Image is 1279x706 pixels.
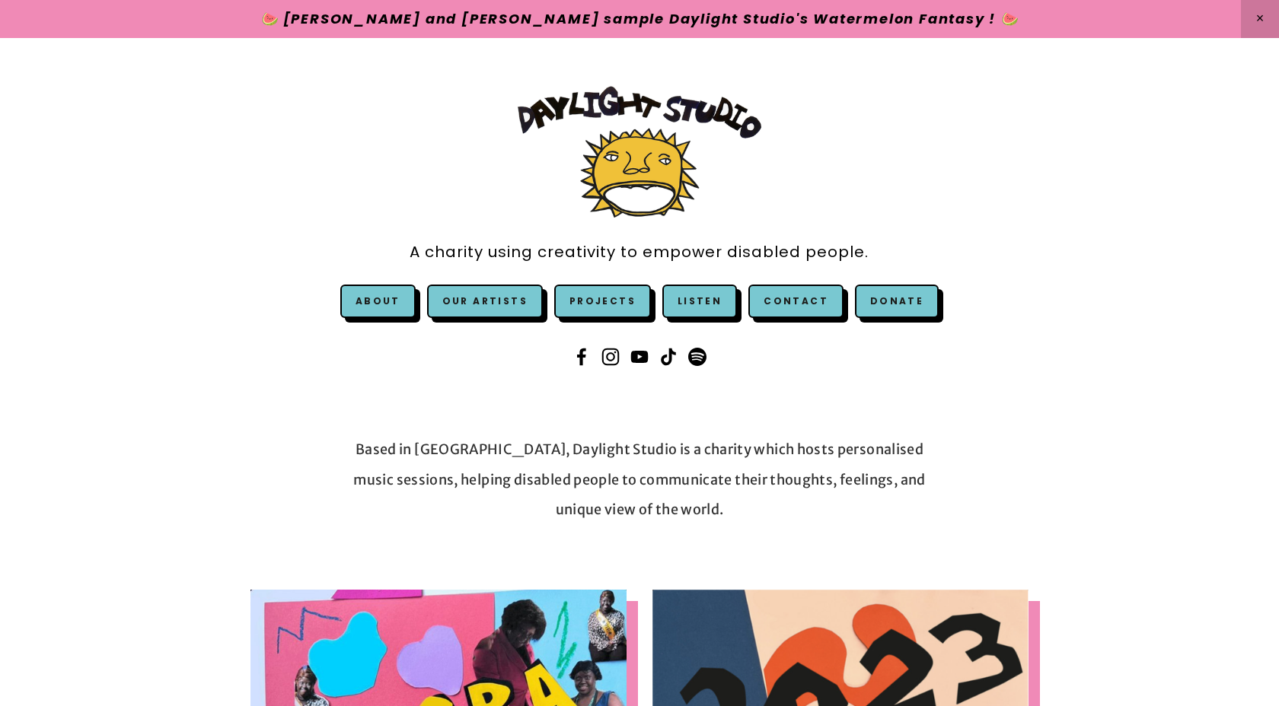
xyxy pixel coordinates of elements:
a: A charity using creativity to empower disabled people. [410,235,869,269]
a: Projects [554,285,651,318]
img: Daylight Studio [518,86,761,218]
a: Listen [678,294,722,307]
a: About [356,294,400,307]
p: Based in [GEOGRAPHIC_DATA], Daylight Studio is a charity which hosts personalised music sessions,... [351,434,928,525]
a: Donate [855,285,939,318]
a: Our Artists [427,285,543,318]
a: Contact [748,285,844,318]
